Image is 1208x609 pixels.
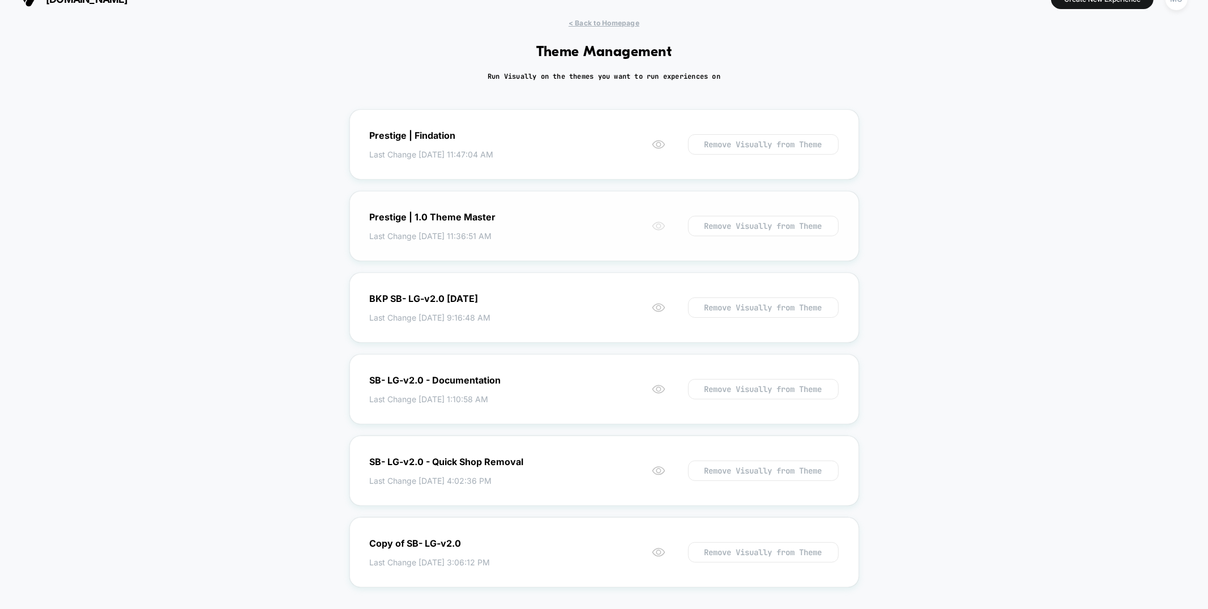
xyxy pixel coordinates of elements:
div: Copy of SB- LG-v2.0 [370,538,462,549]
button: Remove Visually from Theme [688,542,839,563]
button: Remove Visually from Theme [688,216,839,236]
button: Remove Visually from Theme [688,297,839,318]
span: Last Change [DATE] 11:36:51 AM [370,231,537,241]
span: Last Change [DATE] 4:02:36 PM [370,476,565,486]
div: SB- LG-v2.0 - Quick Shop Removal [370,456,524,467]
span: Last Change [DATE] 9:16:48 AM [370,313,519,322]
button: Remove Visually from Theme [688,134,839,155]
div: Prestige | 1.0 Theme Master [370,211,496,223]
h2: Run Visually on the themes you want to run experiences on [488,72,720,81]
button: Remove Visually from Theme [688,461,839,481]
span: Last Change [DATE] 11:47:04 AM [370,150,497,159]
span: Last Change [DATE] 3:06:12 PM [370,557,502,567]
div: Prestige | Findation [370,130,456,141]
span: Last Change [DATE] 1:10:58 AM [370,394,542,404]
h1: Theme Management [536,44,672,61]
div: BKP SB- LG-v2.0 [DATE] [370,293,479,304]
div: SB- LG-v2.0 - Documentation [370,374,501,386]
button: Remove Visually from Theme [688,379,839,399]
span: < Back to Homepage [569,19,639,27]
